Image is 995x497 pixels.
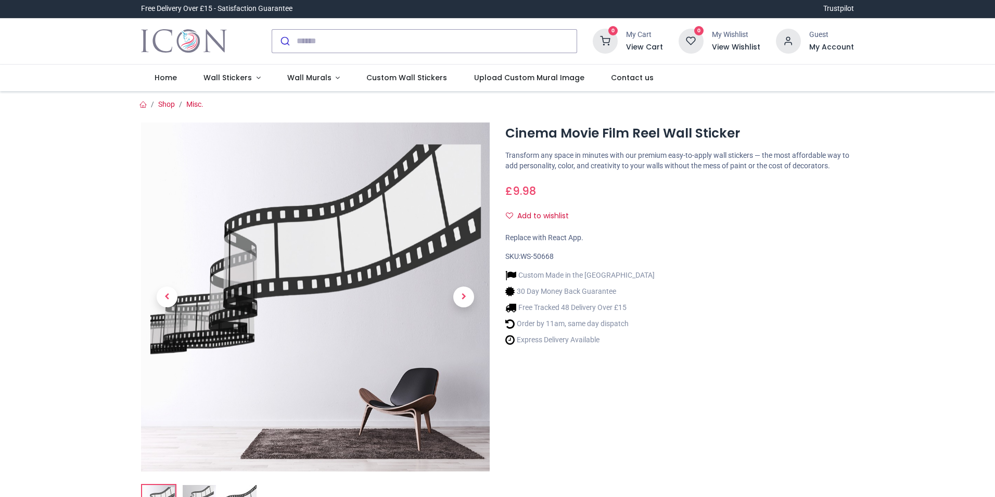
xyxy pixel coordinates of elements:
[505,334,655,345] li: Express Delivery Available
[809,30,854,40] div: Guest
[155,72,177,83] span: Home
[712,30,760,40] div: My Wishlist
[141,122,490,471] img: Cinema Movie Film Reel Wall Sticker
[186,100,203,108] a: Misc.
[141,175,193,419] a: Previous
[505,151,854,171] p: Transform any space in minutes with our premium easy-to-apply wall stickers — the most affordable...
[679,36,704,44] a: 0
[157,287,177,307] span: Previous
[626,42,663,53] a: View Cart
[203,72,252,83] span: Wall Stickers
[809,42,854,53] a: My Account
[190,65,274,92] a: Wall Stickers
[505,318,655,329] li: Order by 11am, same day dispatch
[823,4,854,14] a: Trustpilot
[366,72,447,83] span: Custom Wall Stickers
[438,175,490,419] a: Next
[506,212,513,219] i: Add to wishlist
[141,4,292,14] div: Free Delivery Over £15 - Satisfaction Guarantee
[505,207,578,225] button: Add to wishlistAdd to wishlist
[611,72,654,83] span: Contact us
[593,36,618,44] a: 0
[513,183,536,198] span: 9.98
[141,27,227,56] img: Icon Wall Stickers
[287,72,331,83] span: Wall Murals
[474,72,584,83] span: Upload Custom Mural Image
[158,100,175,108] a: Shop
[141,27,227,56] a: Logo of Icon Wall Stickers
[694,26,704,36] sup: 0
[272,30,297,53] button: Submit
[505,302,655,313] li: Free Tracked 48 Delivery Over £15
[520,252,554,260] span: WS-50668
[505,125,854,142] h1: Cinema Movie Film Reel Wall Sticker
[626,30,663,40] div: My Cart
[505,270,655,281] li: Custom Made in the [GEOGRAPHIC_DATA]
[712,42,760,53] a: View Wishlist
[608,26,618,36] sup: 0
[505,233,854,243] div: Replace with React App.
[505,183,536,198] span: £
[453,287,474,307] span: Next
[505,286,655,297] li: 30 Day Money Back Guarantee
[274,65,353,92] a: Wall Murals
[505,252,854,262] div: SKU:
